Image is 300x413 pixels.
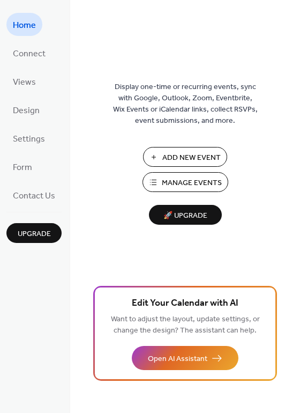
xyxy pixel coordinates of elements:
[111,312,260,338] span: Want to adjust the layout, update settings, or change the design? The assistant can help.
[6,70,42,93] a: Views
[6,183,62,206] a: Contact Us
[132,296,238,311] span: Edit Your Calendar with AI
[155,209,215,223] span: 🚀 Upgrade
[13,188,55,204] span: Contact Us
[148,353,207,365] span: Open AI Assistant
[143,147,227,167] button: Add New Event
[13,159,32,176] span: Form
[149,205,222,225] button: 🚀 Upgrade
[142,172,228,192] button: Manage Events
[13,46,46,62] span: Connect
[13,74,36,91] span: Views
[13,102,40,119] span: Design
[162,178,222,189] span: Manage Events
[6,41,52,64] a: Connect
[6,98,46,121] a: Design
[6,223,62,243] button: Upgrade
[6,155,39,178] a: Form
[13,17,36,34] span: Home
[13,131,45,147] span: Settings
[132,346,238,370] button: Open AI Assistant
[162,152,221,164] span: Add New Event
[113,82,258,127] span: Display one-time or recurring events, sync with Google, Outlook, Zoom, Eventbrite, Wix Events or ...
[6,13,42,36] a: Home
[18,228,51,240] span: Upgrade
[6,127,51,150] a: Settings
